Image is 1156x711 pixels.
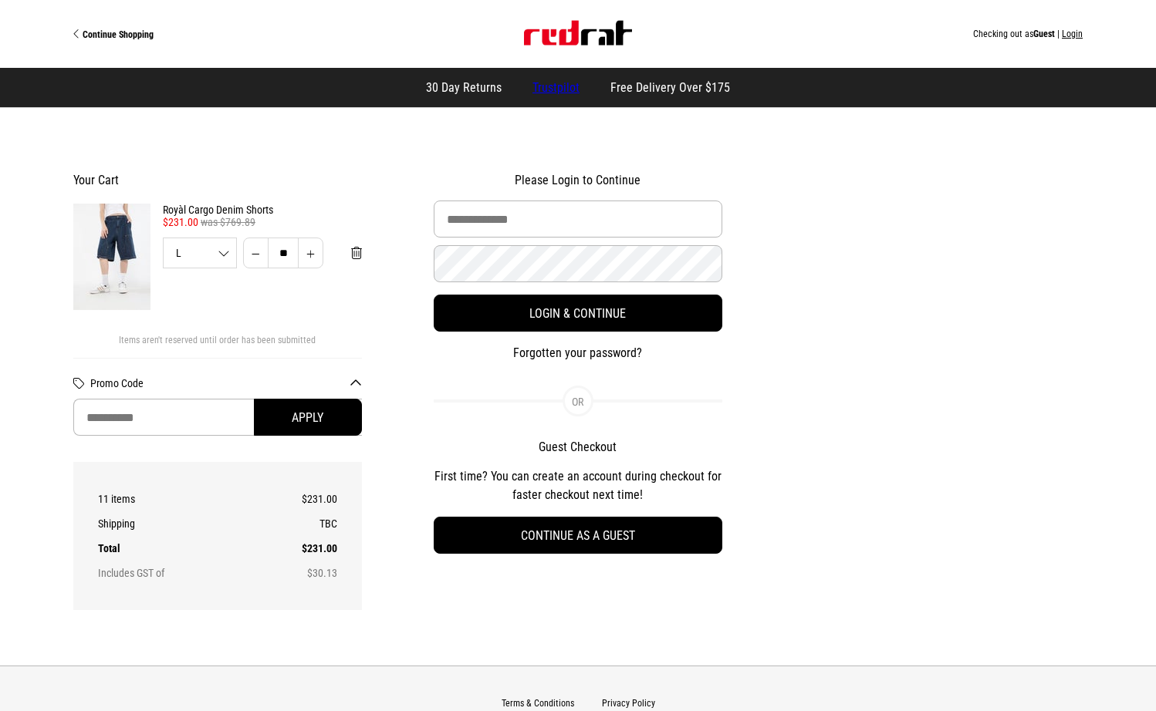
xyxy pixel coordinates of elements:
th: 11 items [98,487,254,511]
div: Checking out as [326,29,1083,39]
h2: Your Cart [73,173,362,188]
a: Terms & Conditions [502,698,574,709]
a: Privacy Policy [602,698,655,709]
input: Promo Code [73,399,362,436]
th: Total [98,536,254,561]
button: Remove from cart [339,238,374,268]
button: Continue as a guest [434,517,722,554]
button: Promo Code [90,377,362,389]
button: Forgotten your password? [434,344,722,362]
img: Red Rat [524,21,632,45]
a: Royàl Cargo Denim Shorts [163,204,362,216]
td: $30.13 [254,561,337,585]
iframe: Customer reviews powered by Trustpilot [794,173,1083,443]
th: Includes GST of [98,561,254,585]
span: $231.00 [163,216,198,228]
th: Shipping [98,511,254,536]
input: Password [434,245,722,282]
a: Trustpilot [532,80,580,95]
button: Login & Continue [434,295,722,332]
input: Email Address [434,200,722,238]
td: $231.00 [254,487,337,511]
span: L [164,248,236,258]
span: 30 Day Returns [426,80,502,95]
span: Free Delivery Over $175 [610,80,730,95]
h2: Guest Checkout [434,440,722,455]
a: Continue Shopping [73,28,326,40]
span: was $769.89 [201,216,255,228]
td: $231.00 [254,536,337,561]
button: Login [1062,29,1083,39]
p: First time? You can create an account during checkout for faster checkout next time! [434,467,722,504]
span: Guest [1033,29,1055,39]
div: Items aren't reserved until order has been submitted [73,335,362,358]
button: Increase quantity [298,238,323,268]
span: | [1057,29,1060,39]
img: Royàl Cargo Denim Shorts [73,204,150,310]
span: Continue Shopping [83,29,154,40]
td: TBC [254,511,337,536]
button: Apply [254,399,362,436]
h2: Please Login to Continue [434,173,722,188]
button: Decrease quantity [243,238,269,268]
input: Quantity [268,238,299,268]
